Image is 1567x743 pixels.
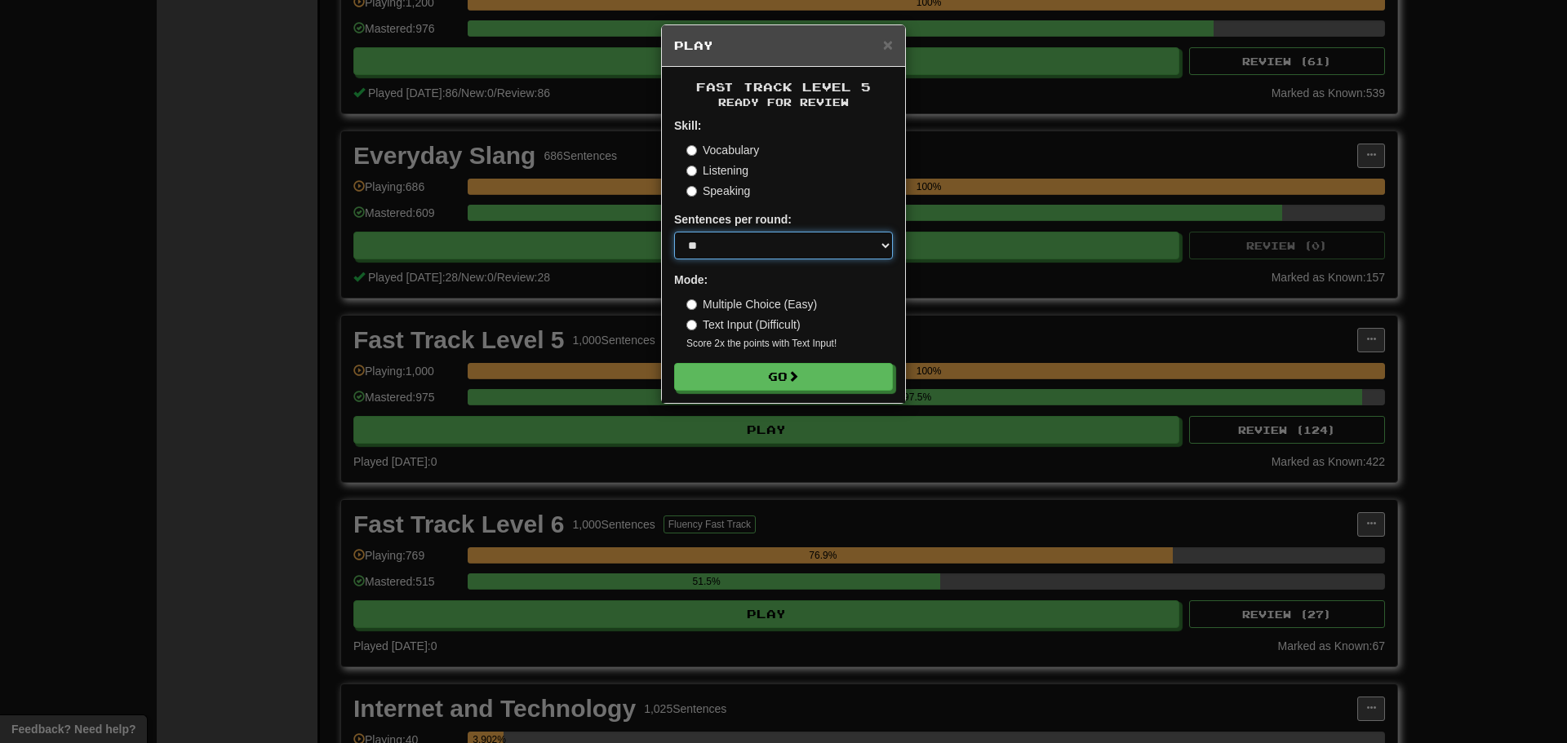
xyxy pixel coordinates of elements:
[686,145,697,156] input: Vocabulary
[686,186,697,197] input: Speaking
[686,162,748,179] label: Listening
[696,80,871,94] span: Fast Track Level 5
[686,296,817,312] label: Multiple Choice (Easy)
[674,38,893,54] h5: Play
[686,166,697,176] input: Listening
[686,337,893,351] small: Score 2x the points with Text Input !
[674,211,792,228] label: Sentences per round:
[883,36,893,53] button: Close
[686,183,750,199] label: Speaking
[674,95,893,109] small: Ready for Review
[883,35,893,54] span: ×
[674,273,708,286] strong: Mode:
[674,119,701,132] strong: Skill:
[686,316,801,333] label: Text Input (Difficult)
[686,142,759,158] label: Vocabulary
[686,320,697,330] input: Text Input (Difficult)
[674,363,893,391] button: Go
[686,299,697,310] input: Multiple Choice (Easy)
